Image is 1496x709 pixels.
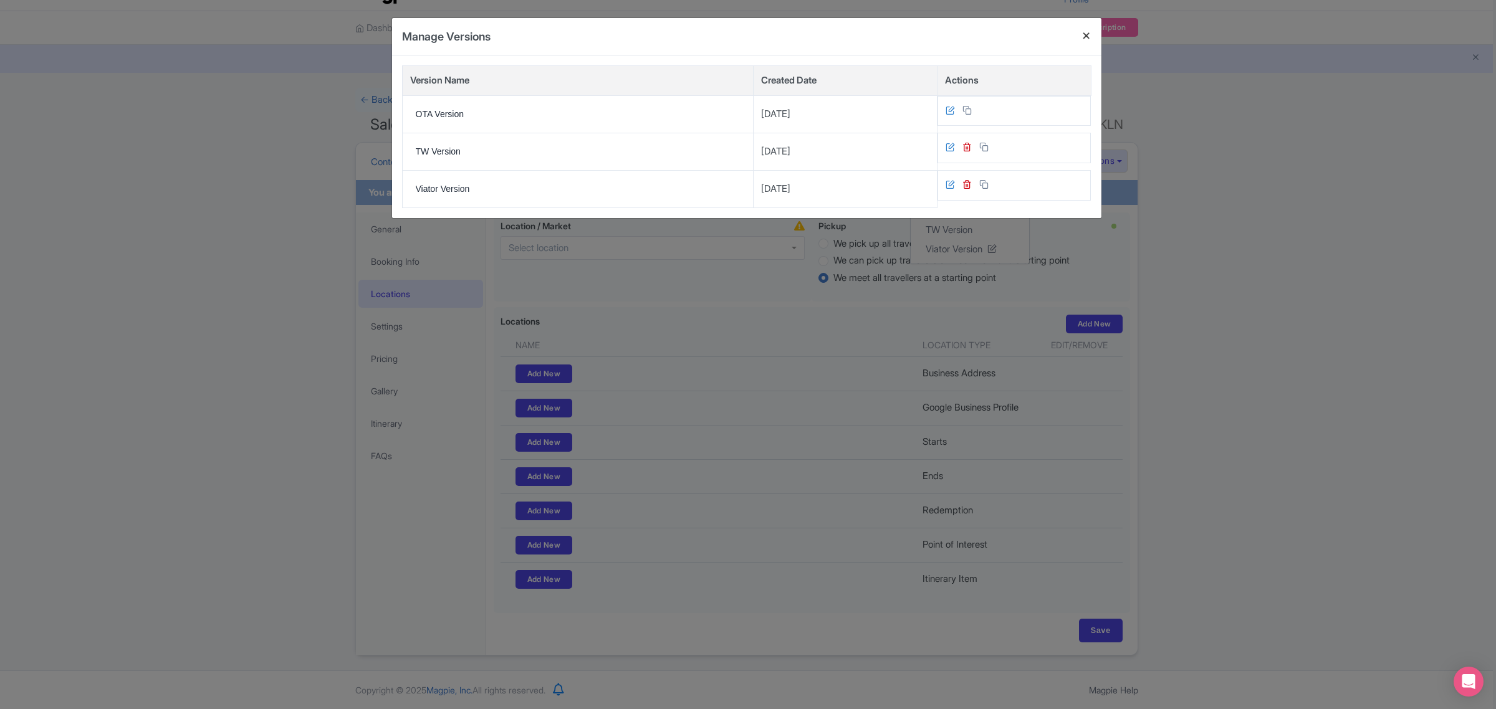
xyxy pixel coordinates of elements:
h4: Manage Versions [402,28,491,45]
th: Actions [937,66,1091,96]
td: [DATE] [753,95,937,133]
div: Open Intercom Messenger [1454,667,1484,697]
th: Version Name [402,66,753,96]
th: Created Date [753,66,937,96]
button: Close [1072,18,1101,54]
td: [DATE] [753,133,937,170]
td: [DATE] [753,170,937,207]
